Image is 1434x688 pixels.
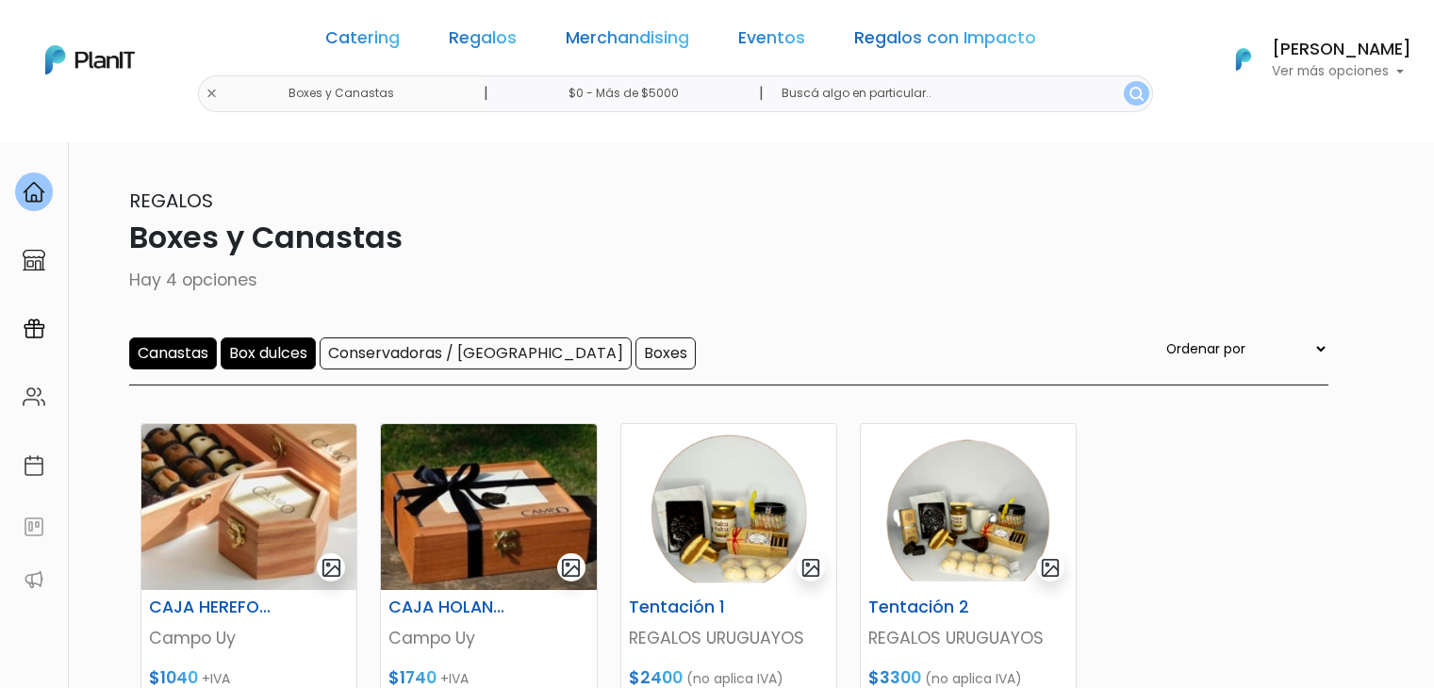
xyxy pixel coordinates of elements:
[202,669,230,688] span: +IVA
[766,75,1152,112] input: Buscá algo en particular..
[1272,41,1411,58] h6: [PERSON_NAME]
[621,424,836,590] img: thumb_Dise%C3%B1o_sin_t%C3%ADtulo_-_2024-11-11T133708.485.png
[759,82,764,105] p: |
[45,45,135,74] img: PlanIt Logo
[854,30,1036,53] a: Regalos con Impacto
[23,568,45,591] img: partners-52edf745621dab592f3b2c58e3bca9d71375a7ef29c3b500c9f145b62cc070d4.svg
[686,669,783,688] span: (no aplica IVA)
[1223,39,1264,80] img: PlanIt Logo
[23,454,45,477] img: calendar-87d922413cdce8b2cf7b7f5f62616a5cf9e4887200fb71536465627b3292af00.svg
[377,598,526,617] h6: CAJA HOLANDO
[206,88,218,100] img: close-6986928ebcb1d6c9903e3b54e860dbc4d054630f23adef3a32610726dff6a82b.svg
[107,215,1328,260] p: Boxes y Canastas
[566,30,689,53] a: Merchandising
[325,30,400,53] a: Catering
[629,626,829,650] p: REGALOS URUGUAYOS
[800,557,822,579] img: gallery-light
[381,424,596,590] img: thumb_626621DF-9800-4C60-9846-0AC50DD9F74D.jpeg
[23,385,45,408] img: people-662611757002400ad9ed0e3c099ab2801c6687ba6c219adb57efc949bc21e19d.svg
[738,30,805,53] a: Eventos
[23,181,45,204] img: home-e721727adea9d79c4d83392d1f703f7f8bce08238fde08b1acbfd93340b81755.svg
[868,626,1068,650] p: REGALOS URUGUAYOS
[138,598,287,617] h6: CAJA HEREFORD
[107,268,1328,292] p: Hay 4 opciones
[23,318,45,340] img: campaigns-02234683943229c281be62815700db0a1741e53638e28bf9629b52c665b00959.svg
[857,598,1006,617] h6: Tentación 2
[320,337,632,369] input: Conservadoras / [GEOGRAPHIC_DATA]
[925,669,1022,688] span: (no aplica IVA)
[1040,557,1062,579] img: gallery-light
[321,557,342,579] img: gallery-light
[388,626,588,650] p: Campo Uy
[1211,35,1411,84] button: PlanIt Logo [PERSON_NAME] Ver más opciones
[23,249,45,271] img: marketplace-4ceaa7011d94191e9ded77b95e3339b90024bf715f7c57f8cf31f2d8c509eaba.svg
[635,337,696,369] input: Boxes
[440,669,469,688] span: +IVA
[618,598,766,617] h6: Tentación 1
[23,516,45,538] img: feedback-78b5a0c8f98aac82b08bfc38622c3050aee476f2c9584af64705fc4e61158814.svg
[861,424,1076,590] img: thumb_Dise%C3%B1o_sin_t%C3%ADtulo_-_2024-11-11T134304.370.png
[107,187,1328,215] p: Regalos
[560,557,582,579] img: gallery-light
[129,337,217,369] input: Canastas
[141,424,356,590] img: thumb_C843F85B-81AD-4E98-913E-C4BCC45CF65E.jpeg
[221,337,316,369] input: Box dulces
[149,626,349,650] p: Campo Uy
[484,82,488,105] p: |
[1129,87,1144,101] img: search_button-432b6d5273f82d61273b3651a40e1bd1b912527efae98b1b7a1b2c0702e16a8d.svg
[1272,65,1411,78] p: Ver más opciones
[449,30,517,53] a: Regalos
